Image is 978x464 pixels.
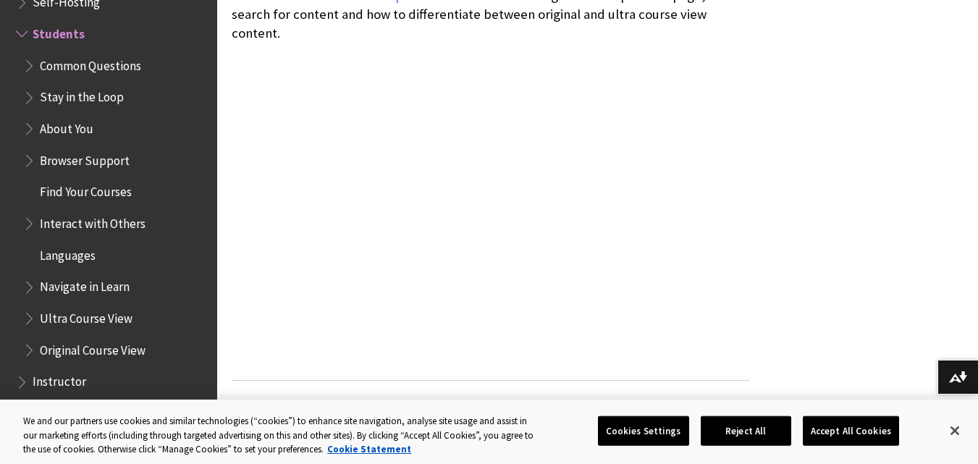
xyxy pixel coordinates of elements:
span: Ultra Course View [40,306,132,326]
span: Instructor [33,370,86,389]
button: Reject All [701,416,791,446]
span: Find Your Courses [40,180,132,200]
button: Cookies Settings [598,416,689,446]
span: Students [33,22,85,41]
a: More information about your privacy, opens in a new tab [327,443,411,455]
h2: → Use the search bar above to quickly find what you need. [232,380,749,429]
span: Browser Support [40,148,130,168]
span: Languages [40,243,96,263]
span: Navigate in Learn [40,275,130,295]
span: Common Questions [40,54,141,73]
iframe: Blackboard Learn Help Center [232,56,749,347]
span: Original Course View [40,338,146,358]
div: We and our partners use cookies and similar technologies (“cookies”) to enhance site navigation, ... [23,414,538,457]
span: Stay in the Loop [40,85,124,105]
button: Accept All Cookies [803,416,899,446]
span: About You [40,117,93,136]
span: Interact with Others [40,211,146,231]
button: Close [939,415,971,447]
